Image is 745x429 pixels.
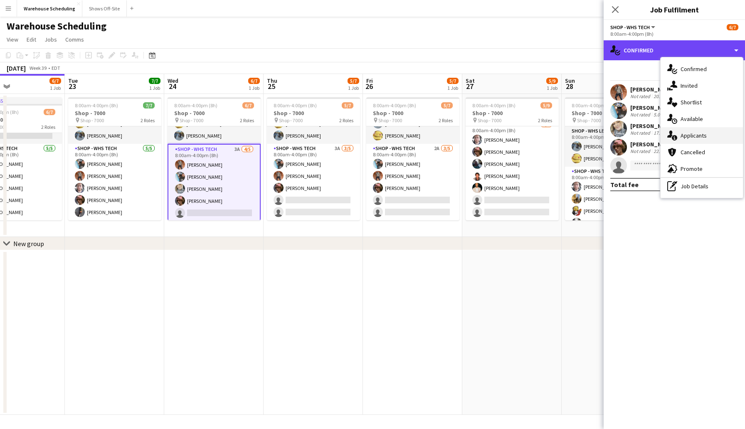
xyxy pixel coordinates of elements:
span: 24 [166,81,178,91]
span: 8:00am-4:00pm (8h) [373,102,416,108]
span: 8:00am-4:00pm (8h) [75,102,118,108]
span: Shop - 7000 [378,117,402,123]
span: 28 [564,81,575,91]
span: Promote [681,165,703,173]
h3: Shop - 7000 [267,109,360,117]
span: 26 [365,81,373,91]
app-job-card: 8:00am-4:00pm (8h)7/7Shop - 7000 Shop - 70002 RolesShop - WHS Lead2/28:00am-4:00pm (8h)[PERSON_NA... [68,97,161,220]
span: 23 [67,81,78,91]
span: Applicants [681,132,707,139]
span: Shop - 7000 [577,117,601,123]
h3: Shop - 7000 [168,109,261,117]
span: Shortlist [681,99,702,106]
app-card-role: Shop - WHS Tech7I6/88:00am-4:00pm (8h)[PERSON_NAME][PERSON_NAME][PERSON_NAME][PERSON_NAME] [565,167,658,279]
span: Cancelled [681,148,705,156]
span: 6/7 [248,78,260,84]
span: Shop - 7000 [279,117,303,123]
a: Edit [23,34,39,45]
div: [DATE] [7,64,26,72]
div: Not rated [630,93,652,99]
span: 5/9 [546,78,558,84]
span: 5/7 [441,102,453,108]
div: 20.2mi [652,93,669,99]
div: 5.06mi [652,111,669,118]
h3: Shop - 7000 [466,109,559,117]
div: Not rated [630,111,652,118]
div: 1 Job [447,85,458,91]
div: 1 Job [547,85,558,91]
span: 8:00am-4:00pm (8h) [274,102,317,108]
span: Fri [366,77,373,84]
span: 8:00am-4:00pm (8h) [572,102,615,108]
span: Shop - 7000 [180,117,203,123]
span: Week 39 [27,65,48,71]
app-job-card: 8:00am-4:00pm (8h)5/7Shop - 7000 Shop - 70002 RolesShop - WHS Lead2/28:00am-4:00pm (8h)[PERSON_NA... [267,97,360,220]
span: 2 Roles [538,117,552,123]
div: [PERSON_NAME] [630,104,674,111]
span: Confirmed [681,65,707,73]
span: 2 Roles [240,117,254,123]
span: 8:00am-4:00pm (8h) [174,102,217,108]
h3: Shop - 7000 [565,109,658,117]
h3: Job Fulfilment [604,4,745,15]
div: Confirmed [604,40,745,60]
div: New group [13,239,44,248]
div: 1 Job [249,85,259,91]
span: View [7,36,18,43]
div: 1 Job [149,85,160,91]
div: Total fee [610,180,639,189]
app-job-card: 8:00am-4:00pm (8h)6/7Shop - 7000 Shop - 70002 RolesShop - WHS Lead2/28:00am-4:00pm (8h)[PERSON_NA... [168,97,261,220]
div: 22.99mi [652,148,672,154]
app-job-card: 8:00am-4:00pm (8h)8/10Shop - 7000 Shop - 70002 RolesShop - WHS Lead2/28:00am-4:00pm (8h)[PERSON_N... [565,97,658,220]
app-card-role: Shop - WHS Tech3A4/58:00am-4:00pm (8h)[PERSON_NAME][PERSON_NAME][PERSON_NAME][PERSON_NAME] [168,144,261,222]
app-card-role: Shop - WHS Lead2/28:00am-4:00pm (8h)[PERSON_NAME][PERSON_NAME] [565,126,658,167]
div: EDT [52,65,60,71]
a: Comms [62,34,87,45]
div: Job Details [661,178,743,195]
span: 2 Roles [141,117,155,123]
div: [PERSON_NAME] [630,122,674,130]
h1: Warehouse Scheduling [7,20,106,32]
span: 5/9 [540,102,552,108]
span: Shop - 7000 [478,117,501,123]
span: Jobs [44,36,57,43]
div: 1 Job [50,85,61,91]
a: Jobs [41,34,60,45]
div: 1 Job [348,85,359,91]
span: 5/7 [348,78,359,84]
span: 6/7 [49,78,61,84]
app-card-role: Shop - WHS Tech5/58:00am-4:00pm (8h)[PERSON_NAME][PERSON_NAME][PERSON_NAME][PERSON_NAME][PERSON_N... [68,144,161,220]
span: 6/7 [242,102,254,108]
div: Not rated [630,130,652,136]
span: 27 [464,81,475,91]
span: 25 [266,81,277,91]
app-job-card: 8:00am-4:00pm (8h)5/7Shop - 7000 Shop - 70002 RolesShop - WHS Lead2/28:00am-4:00pm (8h)[PERSON_NA... [366,97,459,220]
span: Sun [565,77,575,84]
h3: Shop - 7000 [68,109,161,117]
button: Shop - WHS Tech [610,24,656,30]
button: Warehouse Scheduling [17,0,82,17]
span: 2 Roles [339,117,353,123]
span: Wed [168,77,178,84]
a: View [3,34,22,45]
span: Shop - WHS Tech [610,24,650,30]
div: Not rated [630,148,652,154]
span: 6/7 [44,109,55,115]
span: 5/7 [447,78,459,84]
span: 2 Roles [439,117,453,123]
div: 17.22mi [652,130,672,136]
div: [PERSON_NAME] [630,141,674,148]
span: Tue [68,77,78,84]
span: Invited [681,82,698,89]
button: Shows Off-Site [82,0,127,17]
app-job-card: 8:00am-4:00pm (8h)5/9Shop - 7000 Shop - 70002 Roles Shop - WHS Tech3I5/78:00am-4:00pm (8h)[PERSON... [466,97,559,220]
span: Thu [267,77,277,84]
span: Comms [65,36,84,43]
span: Shop - 7000 [80,117,104,123]
div: [PERSON_NAME] [630,86,674,93]
span: Sat [466,77,475,84]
